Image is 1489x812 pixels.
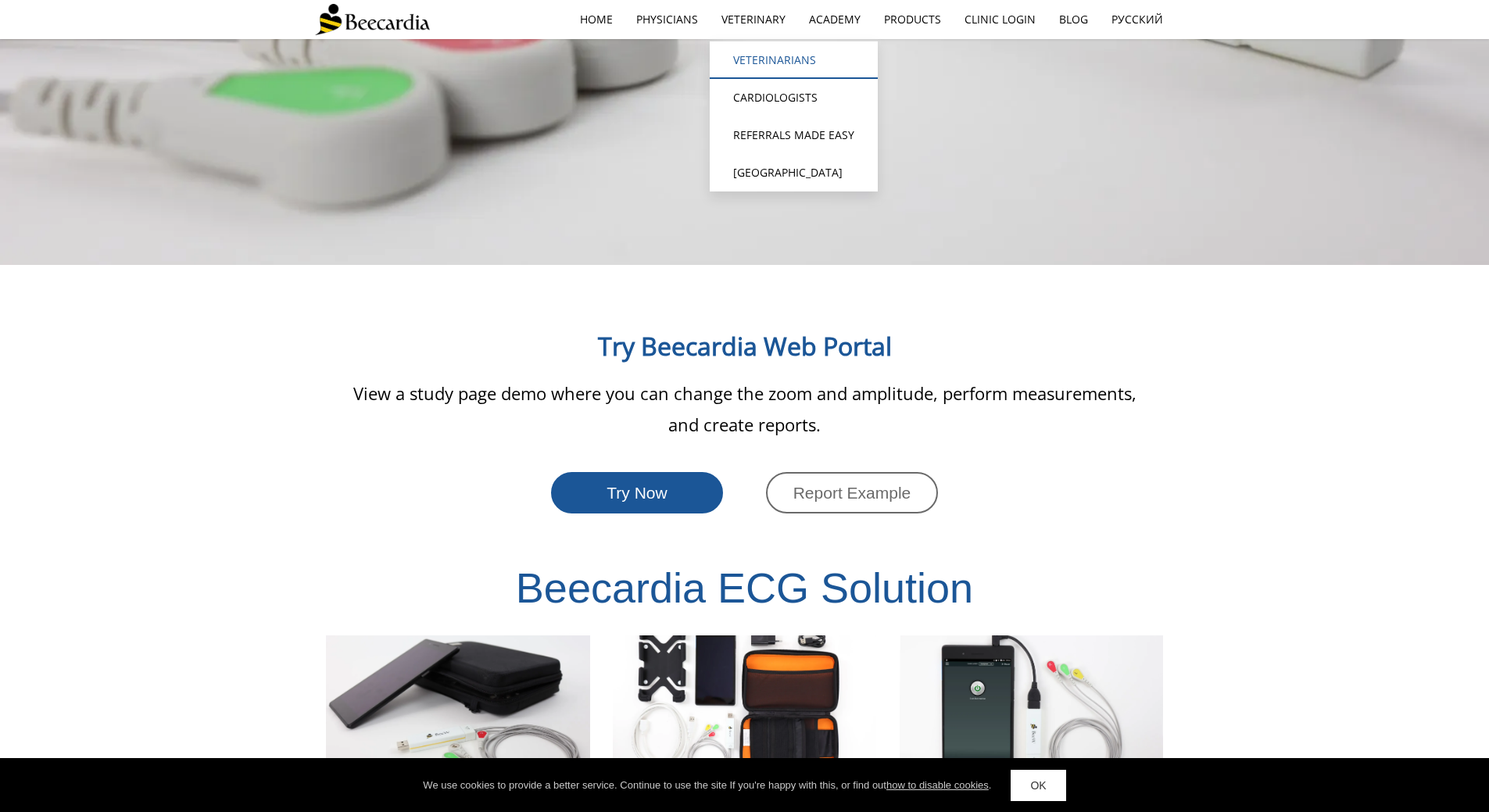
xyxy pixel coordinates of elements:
[793,484,911,502] span: Report Example
[710,154,878,191] a: [GEOGRAPHIC_DATA]
[607,484,667,502] span: Try Now
[797,2,872,38] a: Academy
[353,381,1136,436] span: View a study page demo where you can change the zoom and amplitude, perform measurements, and cre...
[568,2,625,38] a: home
[710,2,797,38] a: Veterinary
[710,79,878,116] a: Cardiologists
[315,4,430,35] img: Beecardia
[710,116,878,154] a: Referrals Made Easy
[516,564,973,611] span: Beecardia ECG Solution
[598,329,892,363] span: Try Beecardia Web Portal
[423,778,991,793] div: We use cookies to provide a better service. Continue to use the site If you're happy with this, o...
[1100,2,1175,38] a: Русский
[710,41,878,79] a: Veterinarians
[953,2,1047,38] a: Clinic Login
[872,2,953,38] a: Products
[625,2,710,38] a: Physicians
[766,472,938,513] a: Report Example
[886,779,989,791] a: how to disable cookies
[1047,2,1100,38] a: Blog
[551,472,723,513] a: Try Now
[1011,770,1065,801] a: OK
